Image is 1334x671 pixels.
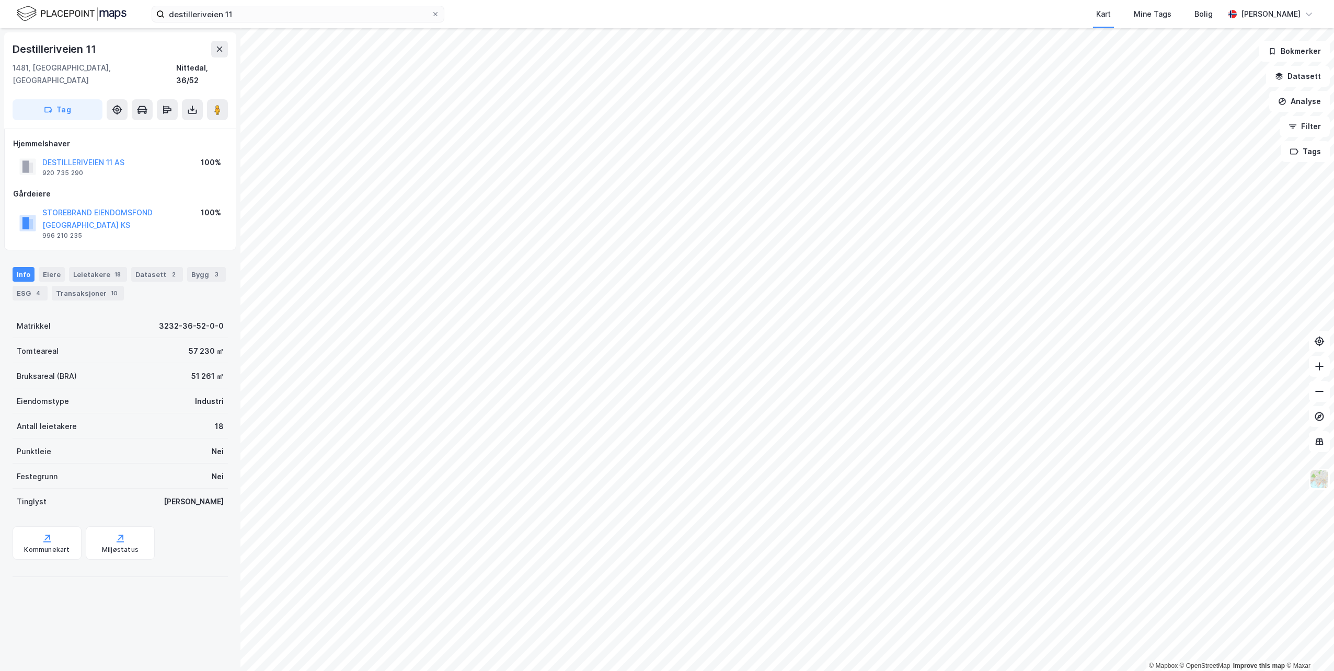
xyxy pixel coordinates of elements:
div: 18 [112,269,123,280]
div: Info [13,267,34,282]
div: 920 735 290 [42,169,83,177]
button: Bokmerker [1259,41,1330,62]
div: 2 [168,269,179,280]
div: Industri [195,395,224,408]
div: Eiendomstype [17,395,69,408]
div: Miljøstatus [102,546,139,554]
iframe: Chat Widget [1282,621,1334,671]
div: 4 [33,288,43,298]
div: 1481, [GEOGRAPHIC_DATA], [GEOGRAPHIC_DATA] [13,62,176,87]
div: [PERSON_NAME] [164,495,224,508]
div: Hjemmelshaver [13,137,227,150]
button: Tags [1281,141,1330,162]
div: Datasett [131,267,183,282]
div: Bygg [187,267,226,282]
div: Tinglyst [17,495,47,508]
div: Leietakere [69,267,127,282]
div: [PERSON_NAME] [1241,8,1301,20]
div: ESG [13,286,48,300]
div: Festegrunn [17,470,57,483]
div: Nei [212,445,224,458]
a: OpenStreetMap [1180,662,1230,669]
div: Bolig [1194,8,1213,20]
div: Kart [1096,8,1111,20]
div: Punktleie [17,445,51,458]
div: Mine Tags [1134,8,1171,20]
div: 996 210 235 [42,232,82,240]
div: 3232-36-52-0-0 [159,320,224,332]
div: Nei [212,470,224,483]
div: Matrikkel [17,320,51,332]
div: Nittedal, 36/52 [176,62,228,87]
div: 100% [201,156,221,169]
div: Antall leietakere [17,420,77,433]
div: 18 [215,420,224,433]
div: Destilleriveien 11 [13,41,98,57]
div: Eiere [39,267,65,282]
div: 51 261 ㎡ [191,370,224,383]
div: Gårdeiere [13,188,227,200]
div: Bruksareal (BRA) [17,370,77,383]
button: Datasett [1266,66,1330,87]
div: Kontrollprogram for chat [1282,621,1334,671]
div: 3 [211,269,222,280]
div: 100% [201,206,221,219]
button: Filter [1280,116,1330,137]
div: 57 230 ㎡ [189,345,224,357]
button: Analyse [1269,91,1330,112]
button: Tag [13,99,102,120]
a: Mapbox [1149,662,1178,669]
img: Z [1309,469,1329,489]
input: Søk på adresse, matrikkel, gårdeiere, leietakere eller personer [165,6,431,22]
div: Kommunekart [24,546,70,554]
img: logo.f888ab2527a4732fd821a326f86c7f29.svg [17,5,126,23]
div: 10 [109,288,120,298]
div: Transaksjoner [52,286,124,300]
div: Tomteareal [17,345,59,357]
a: Improve this map [1233,662,1285,669]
